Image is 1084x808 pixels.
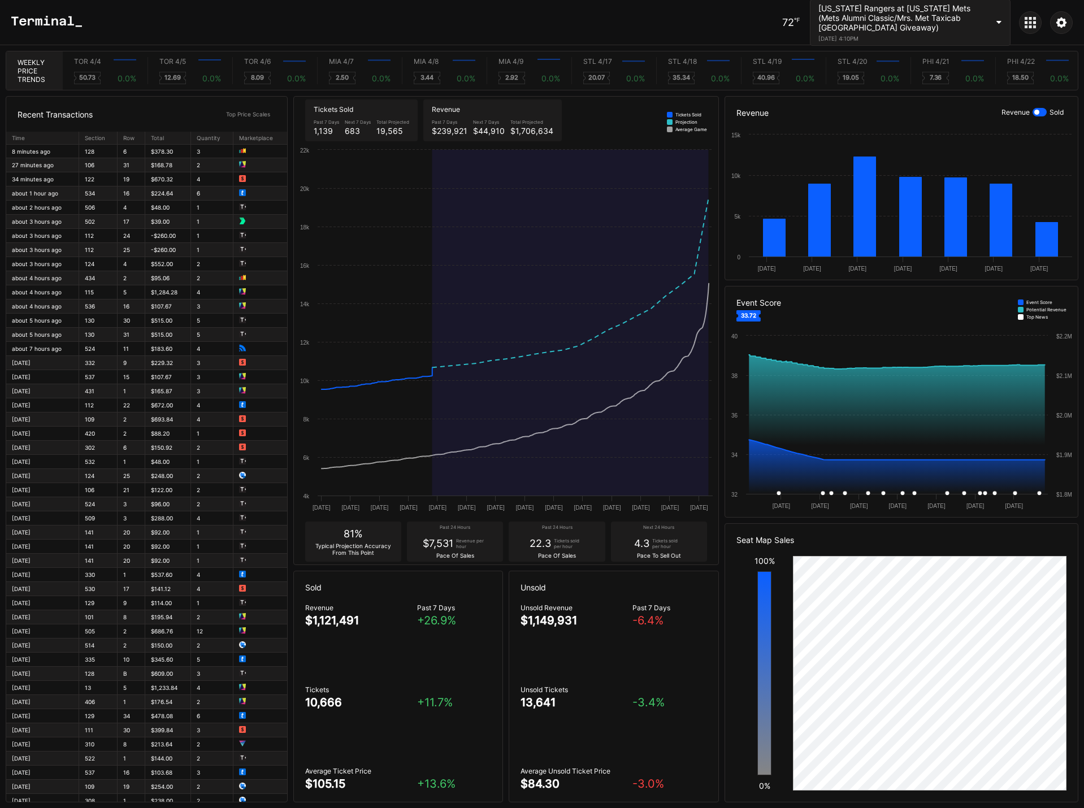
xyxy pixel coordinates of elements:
[12,458,73,465] div: [DATE]
[239,557,246,563] img: 11375d9cff1df7562b3f.png
[79,201,118,215] td: 506
[12,416,73,423] div: [DATE]
[18,110,93,119] div: Recent Transactions
[473,119,505,125] div: Next 7 Days
[190,257,233,271] td: 2
[118,271,145,285] td: 2
[145,215,190,229] td: $39.00
[190,355,233,370] td: 3
[737,254,740,260] text: 0
[239,246,246,253] img: 11375d9cff1df7562b3f.png
[12,275,73,281] div: about 4 hours ago
[239,458,246,464] img: 11375d9cff1df7562b3f.png
[12,246,73,253] div: about 3 hours ago
[145,327,190,341] td: $515.00
[313,505,331,511] text: [DATE]
[239,684,246,690] img: 66534caa8425c4114717.png
[239,302,246,309] img: 66534caa8425c4114717.png
[190,285,233,299] td: 4
[731,173,741,179] text: 10k
[773,503,791,509] text: [DATE]
[811,503,829,509] text: [DATE]
[79,186,118,201] td: 534
[12,331,73,338] div: about 5 hours ago
[145,257,190,271] td: $552.00
[190,497,233,511] td: 2
[79,271,118,285] td: 434
[79,285,118,299] td: 115
[190,186,233,201] td: 6
[12,289,73,296] div: about 4 hours ago
[12,444,73,451] div: [DATE]
[190,398,233,412] td: 4
[145,158,190,172] td: $168.78
[376,126,409,136] div: 19,565
[190,271,233,285] td: 2
[239,444,246,450] img: 8bdfe9f8b5d43a0de7cb.png
[371,505,389,511] text: [DATE]
[881,73,899,83] div: 0.0 %
[190,426,233,440] td: 1
[190,483,233,497] td: 2
[145,440,190,454] td: $150.92
[190,313,233,327] td: 5
[341,505,359,511] text: [DATE]
[583,57,612,66] div: STL 4/17
[233,132,287,145] th: Marketplace
[376,119,409,125] div: Total Projected
[753,57,782,66] div: STL 4/19
[145,201,190,215] td: $48.00
[239,670,246,676] img: 11375d9cff1df7562b3f.png
[239,726,246,733] img: 8bdfe9f8b5d43a0de7cb.png
[510,119,553,125] div: Total Projected
[239,712,246,719] img: 45974bcc7eb787447536.png
[239,514,246,521] img: 11375d9cff1df7562b3f.png
[79,497,118,511] td: 524
[510,126,553,136] div: $1,706,634
[12,430,73,437] div: [DATE]
[239,274,246,280] img: 7a41af8f4c84dca9be1d.png
[1056,373,1072,379] text: $2.1M
[12,486,73,493] div: [DATE]
[239,429,246,436] img: 8bdfe9f8b5d43a0de7cb.png
[329,57,354,66] div: MIA 4/7
[336,73,349,81] text: 2.50
[668,57,697,66] div: STL 4/18
[12,148,73,155] div: 8 minutes ago
[372,73,391,83] div: 0.0 %
[145,497,190,511] td: $96.00
[849,266,867,272] text: [DATE]
[251,73,265,81] text: 8.09
[300,263,310,269] text: 16k
[190,299,233,313] td: 3
[287,73,306,83] div: 0.0 %
[118,186,145,201] td: 16
[79,229,118,243] td: 112
[190,454,233,468] td: 1
[79,341,118,355] td: 524
[1056,452,1072,458] text: $1.9M
[930,73,942,81] text: 7.36
[79,73,96,81] text: 50.73
[239,542,246,549] img: 11375d9cff1df7562b3f.png
[300,186,310,192] text: 20k
[731,452,738,458] text: 34
[12,190,73,197] div: about 1 hour ago
[985,266,1003,272] text: [DATE]
[1026,314,1048,320] div: Top News
[473,126,505,136] div: $44,910
[190,172,233,186] td: 4
[843,73,859,81] text: 19.05
[145,483,190,497] td: $122.00
[239,655,246,662] img: 45974bcc7eb787447536.png
[190,158,233,172] td: 2
[118,299,145,313] td: 16
[432,119,467,125] div: Past 7 Days
[1026,307,1066,312] div: Potential Revenue
[12,402,73,409] div: [DATE]
[202,73,221,83] div: 0.0 %
[1056,412,1072,419] text: $2.0M
[314,126,339,136] div: 1,139
[239,627,246,634] img: 66534caa8425c4114717.png
[1050,73,1069,83] div: 0.0 %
